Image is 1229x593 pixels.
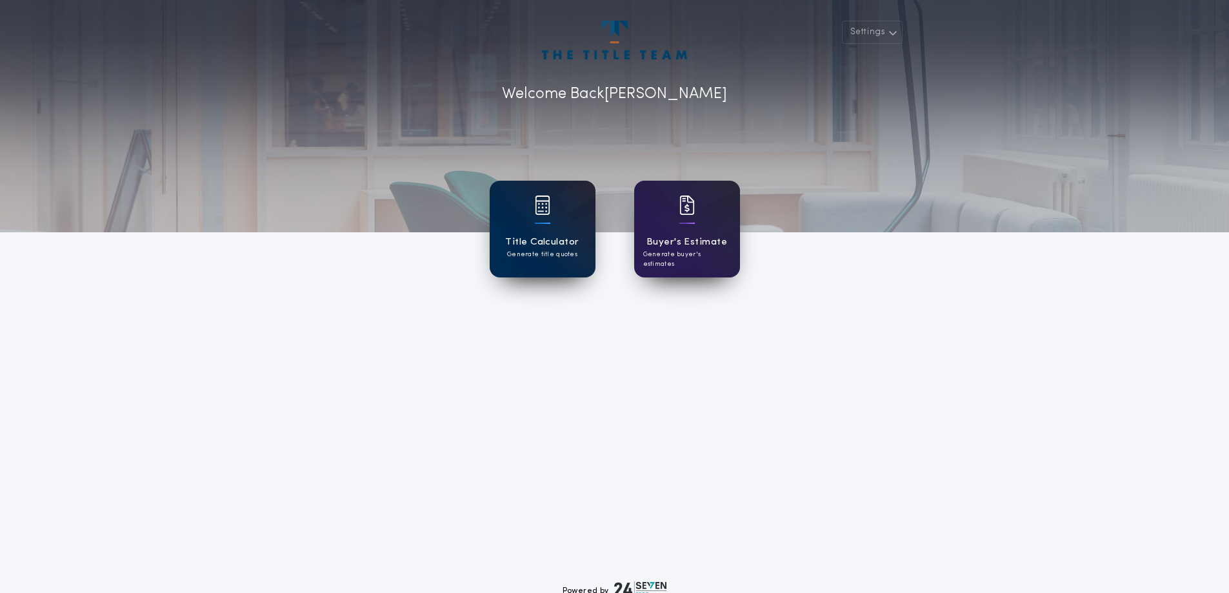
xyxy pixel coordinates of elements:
[634,181,740,277] a: card iconBuyer's EstimateGenerate buyer's estimates
[646,235,727,250] h1: Buyer's Estimate
[490,181,595,277] a: card iconTitle CalculatorGenerate title quotes
[502,83,727,106] p: Welcome Back [PERSON_NAME]
[842,21,903,44] button: Settings
[679,196,695,215] img: card icon
[505,235,579,250] h1: Title Calculator
[535,196,550,215] img: card icon
[643,250,731,269] p: Generate buyer's estimates
[507,250,577,259] p: Generate title quotes
[542,21,686,59] img: account-logo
